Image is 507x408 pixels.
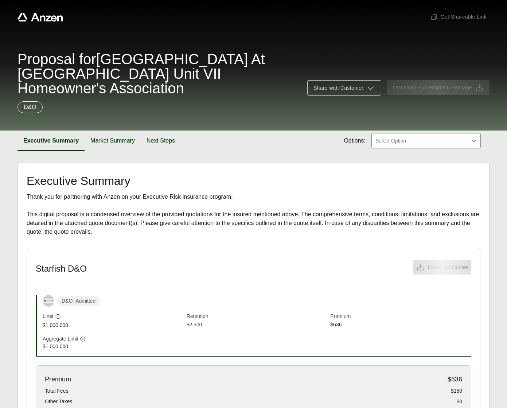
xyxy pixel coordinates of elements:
[17,13,63,22] a: Anzen website
[330,312,471,321] span: Premium
[428,10,490,24] button: Get Shareable Link
[85,131,141,151] button: Market Summary
[313,84,363,92] span: Share with Customer
[24,103,36,112] p: D&O
[45,374,71,384] span: Premium
[57,296,100,306] span: D&O - Admitted
[17,52,299,96] span: Proposal for [GEOGRAPHIC_DATA] At [GEOGRAPHIC_DATA] Unit VII Homeowner's Association
[451,387,462,395] span: $150
[43,312,54,320] span: Limit
[456,398,462,405] span: $0
[430,13,487,21] span: Get Shareable Link
[27,175,480,187] h2: Executive Summary
[43,299,54,303] img: Starfish Specialty Insurance
[141,131,181,151] button: Next Steps
[17,131,85,151] button: Executive Summary
[36,263,87,274] h3: Starfish D&O
[344,136,366,145] span: Options:
[43,335,78,343] span: Aggregate Limit
[448,374,462,384] span: $636
[393,84,472,92] span: Download Full Proposal Package
[187,312,328,321] span: Retention
[43,343,184,350] span: $1,000,000
[45,387,69,395] span: Total Fees
[187,321,328,329] span: $2,500
[307,80,381,96] button: Share with Customer
[27,193,480,236] div: Thank you for partnering with Anzen on your Executive Risk insurance program. This digital propos...
[330,321,471,329] span: $636
[43,322,184,329] span: $1,000,000
[45,398,72,405] span: Other Taxes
